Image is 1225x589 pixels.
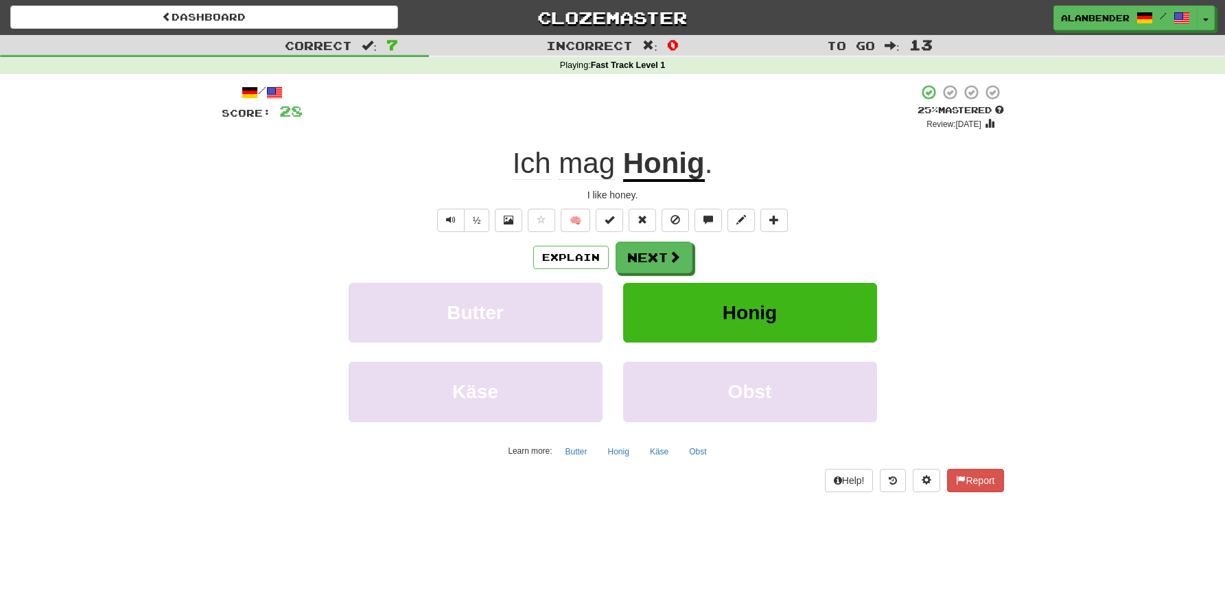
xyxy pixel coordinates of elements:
[629,209,656,232] button: Reset to 0% Mastered (alt+r)
[222,188,1004,202] div: I like honey.
[623,362,877,421] button: Obst
[880,469,906,492] button: Round history (alt+y)
[827,38,875,52] span: To go
[528,209,555,232] button: Favorite sentence (alt+f)
[561,209,590,232] button: 🧠
[600,441,637,462] button: Honig
[728,381,772,402] span: Obst
[452,381,498,402] span: Käse
[909,36,933,53] span: 13
[681,441,714,462] button: Obst
[533,246,609,269] button: Explain
[760,209,788,232] button: Add to collection (alt+a)
[825,469,874,492] button: Help!
[885,40,900,51] span: :
[705,147,713,179] span: .
[926,119,981,129] small: Review: [DATE]
[623,147,705,182] u: Honig
[667,36,679,53] span: 0
[222,84,303,101] div: /
[495,209,522,232] button: Show image (alt+x)
[918,104,938,115] span: 25 %
[695,209,722,232] button: Discuss sentence (alt+u)
[558,441,595,462] button: Butter
[1061,12,1130,24] span: AlanBender
[947,469,1003,492] button: Report
[596,209,623,232] button: Set this sentence to 100% Mastered (alt+m)
[513,147,551,180] span: Ich
[386,36,398,53] span: 7
[723,302,777,323] span: Honig
[546,38,633,52] span: Incorrect
[447,302,503,323] span: Butter
[727,209,755,232] button: Edit sentence (alt+d)
[279,102,303,119] span: 28
[1160,11,1167,21] span: /
[642,40,657,51] span: :
[642,441,676,462] button: Käse
[349,362,603,421] button: Käse
[464,209,490,232] button: ½
[1053,5,1198,30] a: AlanBender /
[662,209,689,232] button: Ignore sentence (alt+i)
[10,5,398,29] a: Dashboard
[419,5,806,30] a: Clozemaster
[362,40,377,51] span: :
[616,242,692,273] button: Next
[918,104,1004,117] div: Mastered
[434,209,490,232] div: Text-to-speech controls
[222,107,271,119] span: Score:
[559,147,615,180] span: mag
[623,283,877,343] button: Honig
[591,60,666,70] strong: Fast Track Level 1
[349,283,603,343] button: Butter
[285,38,352,52] span: Correct
[437,209,465,232] button: Play sentence audio (ctl+space)
[508,446,552,456] small: Learn more:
